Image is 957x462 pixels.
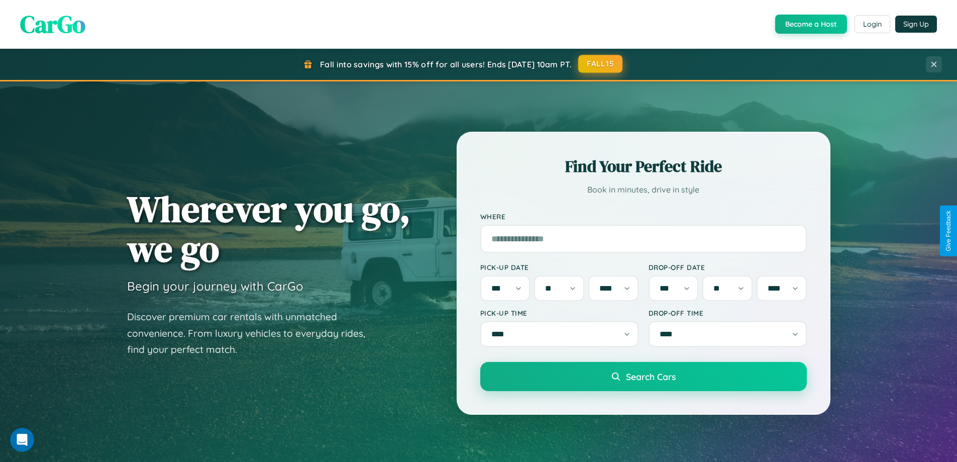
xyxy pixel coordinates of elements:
h3: Begin your journey with CarGo [127,279,303,294]
button: Become a Host [775,15,847,34]
label: Where [480,212,807,221]
label: Drop-off Date [649,263,807,271]
span: CarGo [20,8,85,41]
h1: Wherever you go, we go [127,189,410,268]
p: Discover premium car rentals with unmatched convenience. From luxury vehicles to everyday rides, ... [127,309,378,358]
button: Search Cars [480,362,807,391]
h2: Find Your Perfect Ride [480,155,807,177]
label: Drop-off Time [649,309,807,317]
p: Book in minutes, drive in style [480,182,807,197]
span: Fall into savings with 15% off for all users! Ends [DATE] 10am PT. [320,59,572,69]
button: Sign Up [895,16,937,33]
iframe: Intercom live chat [10,428,34,452]
button: Login [855,15,890,33]
div: Give Feedback [945,211,952,251]
label: Pick-up Time [480,309,639,317]
button: FALL15 [578,55,622,73]
label: Pick-up Date [480,263,639,271]
span: Search Cars [626,371,676,382]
